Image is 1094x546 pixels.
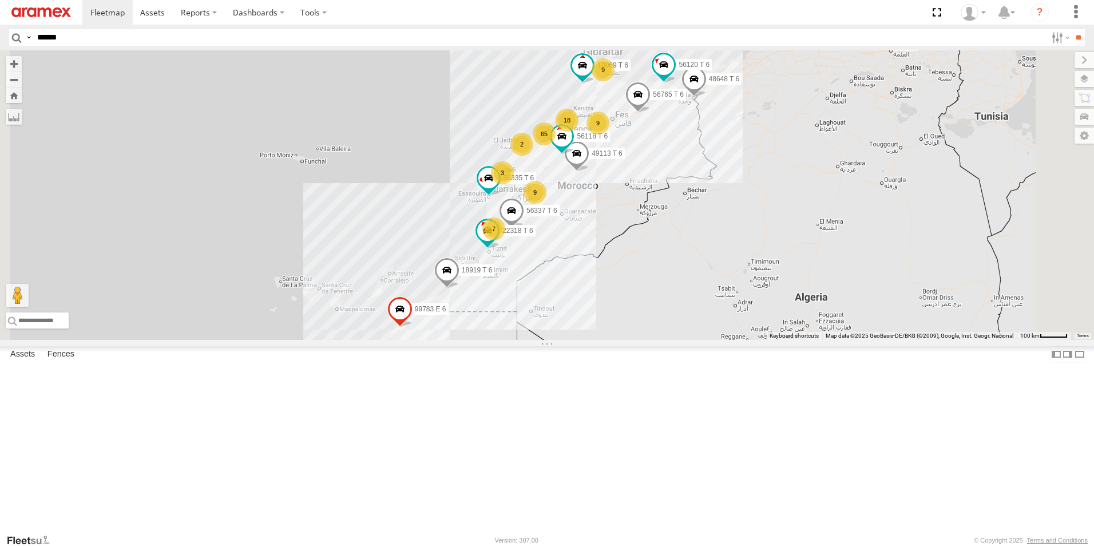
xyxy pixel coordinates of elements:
div: 7 [482,217,505,240]
span: 56335 T 6 [504,175,534,183]
span: 100 km [1020,333,1040,339]
label: Map Settings [1075,128,1094,144]
label: Fences [42,346,80,362]
label: Dock Summary Table to the Left [1051,346,1062,363]
div: 2 [510,133,533,156]
div: 9 [592,58,615,81]
span: 22318 T 6 [502,227,533,235]
span: 56118 T 6 [577,132,608,140]
label: Measure [6,109,22,125]
button: Drag Pegman onto the map to open Street View [6,284,29,307]
a: Terms (opens in new tab) [1077,334,1089,338]
span: 56765 T 6 [653,91,684,99]
button: Keyboard shortcuts [770,332,819,340]
div: Version: 307.00 [495,537,538,544]
span: Map data ©2025 GeoBasis-DE/BKG (©2009), Google, Inst. Geogr. Nacional [826,333,1013,339]
button: Zoom out [6,72,22,88]
label: Dock Summary Table to the Right [1062,346,1073,363]
label: Search Filter Options [1047,29,1072,46]
button: Zoom in [6,56,22,72]
div: 3 [491,161,514,184]
div: © Copyright 2025 - [974,537,1088,544]
span: 18919 T 6 [462,267,493,275]
i: ? [1030,3,1049,22]
span: 99783 E 6 [415,305,446,313]
a: Terms and Conditions [1027,537,1088,544]
span: 48648 T 6 [709,76,740,84]
button: Zoom Home [6,88,22,103]
label: Assets [5,346,41,362]
a: Visit our Website [6,535,59,546]
span: 10069 T 6 [597,61,628,69]
label: Search Query [24,29,33,46]
div: Emad Mabrouk [957,4,990,21]
img: aramex-logo.svg [11,7,71,17]
label: Hide Summary Table [1074,346,1085,363]
span: 56337 T 6 [526,207,557,215]
span: 49113 T 6 [592,149,623,157]
div: 9 [586,112,609,134]
button: Map Scale: 100 km per 45 pixels [1017,332,1071,340]
div: 65 [533,122,556,145]
span: 56120 T 6 [679,61,709,69]
div: 9 [524,181,546,204]
div: 18 [556,109,578,132]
